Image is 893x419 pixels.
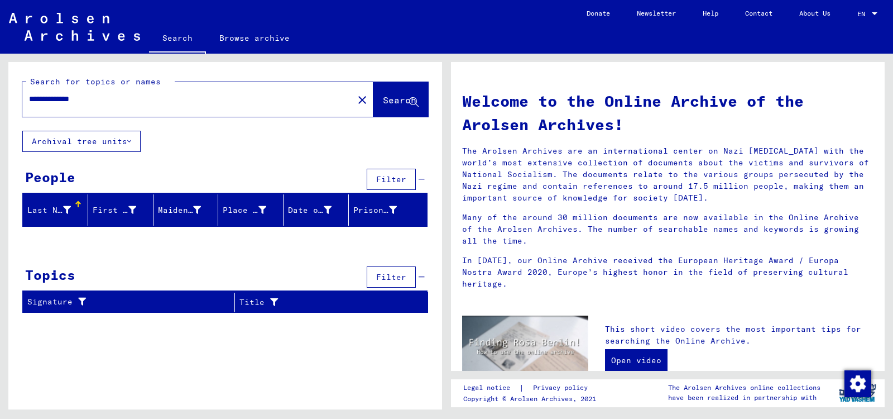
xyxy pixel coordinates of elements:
[206,25,303,51] a: Browse archive
[218,194,284,226] mat-header-cell: Place of Birth
[158,201,218,219] div: Maiden Name
[9,13,140,41] img: Arolsen_neg.svg
[239,297,400,308] div: Title
[605,349,668,372] a: Open video
[356,93,369,107] mat-icon: close
[223,201,283,219] div: Place of Birth
[373,82,428,117] button: Search
[605,323,873,347] p: This short video covers the most important tips for searching the Online Archive.
[223,204,266,216] div: Place of Birth
[376,174,406,184] span: Filter
[462,316,588,384] img: video.jpg
[462,255,873,290] p: In [DATE], our Online Archive received the European Heritage Award / Europa Nostra Award 2020, Eu...
[353,201,414,219] div: Prisoner #
[837,379,878,407] img: yv_logo.png
[27,293,234,311] div: Signature
[25,265,75,285] div: Topics
[23,194,88,226] mat-header-cell: Last Name
[524,382,601,394] a: Privacy policy
[30,77,161,87] mat-label: Search for topics or names
[158,204,201,216] div: Maiden Name
[462,145,873,204] p: The Arolsen Archives are an international center on Nazi [MEDICAL_DATA] with the world’s most ext...
[93,204,136,216] div: First Name
[284,194,349,226] mat-header-cell: Date of Birth
[288,204,332,216] div: Date of Birth
[288,201,348,219] div: Date of Birth
[351,88,373,111] button: Clear
[353,204,397,216] div: Prisoner #
[93,201,153,219] div: First Name
[383,94,416,106] span: Search
[367,169,416,190] button: Filter
[376,272,406,282] span: Filter
[462,89,873,136] h1: Welcome to the Online Archive of the Arolsen Archives!
[88,194,153,226] mat-header-cell: First Name
[239,293,414,311] div: Title
[22,131,141,152] button: Archival tree units
[844,370,871,397] img: Change consent
[463,382,519,394] a: Legal notice
[857,10,870,18] span: EN
[463,382,601,394] div: |
[349,194,427,226] mat-header-cell: Prisoner #
[27,204,71,216] div: Last Name
[27,201,88,219] div: Last Name
[463,394,601,404] p: Copyright © Arolsen Archives, 2021
[25,167,75,187] div: People
[668,393,820,403] p: have been realized in partnership with
[149,25,206,54] a: Search
[367,266,416,288] button: Filter
[153,194,219,226] mat-header-cell: Maiden Name
[27,296,220,308] div: Signature
[462,212,873,247] p: Many of the around 30 million documents are now available in the Online Archive of the Arolsen Ar...
[668,383,820,393] p: The Arolsen Archives online collections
